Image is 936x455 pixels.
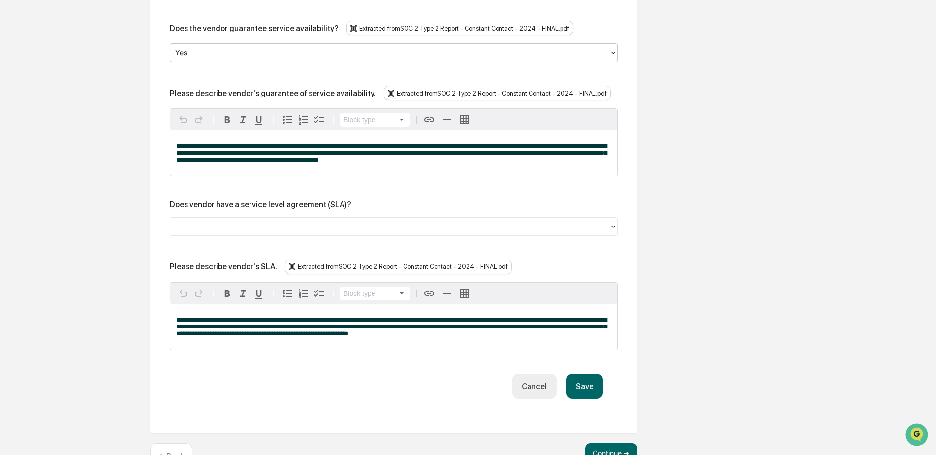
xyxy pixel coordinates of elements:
div: Extracted from SOC 2 Type 2 Report - Constant Contact - 2024 - FINAL.pdf [285,260,512,274]
div: Extracted from SOC 2 Type 2 Report - Constant Contact - 2024 - FINAL.pdf [384,86,611,100]
a: 🗄️Attestations [67,120,126,138]
button: Save [566,374,603,399]
div: Start new chat [33,75,161,85]
span: Data Lookup [20,143,62,153]
div: Does the vendor guarantee service availability? [170,24,339,33]
span: Preclearance [20,124,63,134]
span: Pylon [98,167,119,174]
button: Underline [251,286,267,301]
button: Block type [340,287,410,300]
div: Does vendor have a service level agreement (SLA)? [170,200,351,209]
button: Cancel [512,374,556,399]
div: Please describe vendor's SLA. [170,262,277,271]
button: Italic [235,112,251,128]
div: 🖐️ [10,125,18,133]
button: Italic [235,286,251,301]
button: Block type [340,113,410,127]
div: Please describe vendor's guarantee of service availability. [170,89,376,98]
p: How can we help? [10,21,179,36]
a: 🔎Data Lookup [6,139,66,157]
iframe: Open customer support [905,422,931,449]
a: 🖐️Preclearance [6,120,67,138]
div: Extracted from SOC 2 Type 2 Report - Constant Contact - 2024 - FINAL.pdf [346,21,573,35]
div: 🗄️ [71,125,79,133]
a: Powered byPylon [69,166,119,174]
button: Bold [219,286,235,301]
span: Attestations [81,124,122,134]
div: We're available if you need us! [33,85,125,93]
button: Bold [219,112,235,128]
img: 1746055101610-c473b297-6a78-478c-a979-82029cc54cd1 [10,75,28,93]
button: Start new chat [167,78,179,90]
button: Underline [251,112,267,128]
div: 🔎 [10,144,18,152]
